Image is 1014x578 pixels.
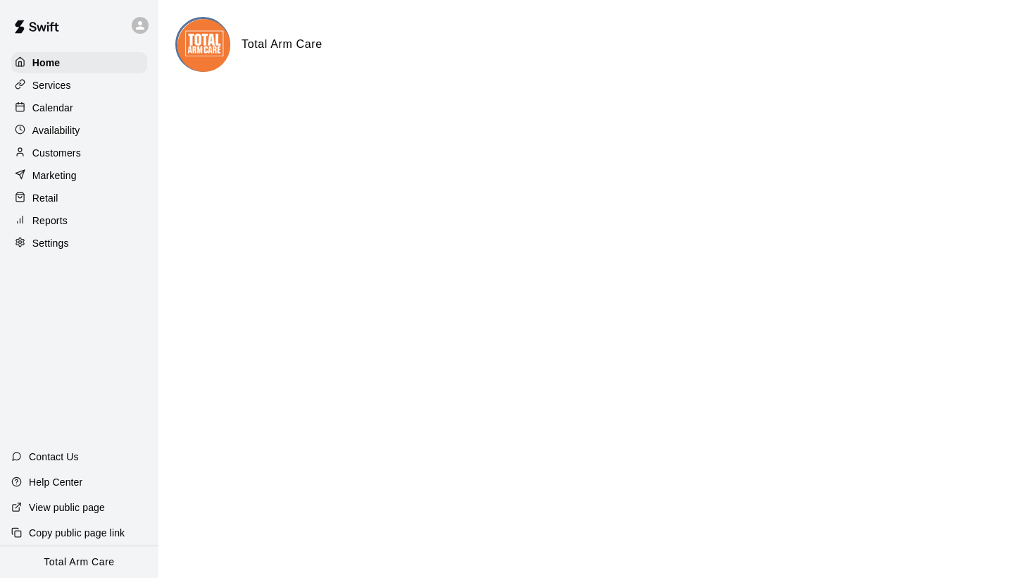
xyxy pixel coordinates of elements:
[29,475,82,489] p: Help Center
[11,165,147,186] a: Marketing
[32,191,58,205] p: Retail
[11,187,147,209] a: Retail
[29,500,105,515] p: View public page
[29,450,79,464] p: Contact Us
[29,526,125,540] p: Copy public page link
[11,97,147,118] a: Calendar
[32,168,77,183] p: Marketing
[11,52,147,73] a: Home
[242,35,323,54] h6: Total Arm Care
[11,142,147,164] a: Customers
[32,101,73,115] p: Calendar
[44,555,114,570] p: Total Arm Care
[11,233,147,254] a: Settings
[32,214,68,228] p: Reports
[11,210,147,231] a: Reports
[32,123,80,137] p: Availability
[32,56,61,70] p: Home
[32,78,71,92] p: Services
[32,236,69,250] p: Settings
[11,75,147,96] a: Services
[177,19,230,72] img: Total Arm Care logo
[11,120,147,141] a: Availability
[32,146,81,160] p: Customers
